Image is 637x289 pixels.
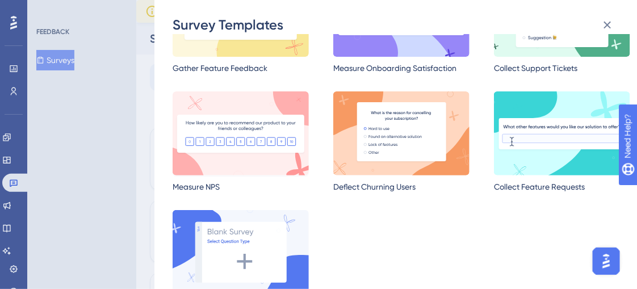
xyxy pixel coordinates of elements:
img: deflectChurning [333,91,470,175]
div: Measure Onboarding Satisfaction [333,61,470,75]
span: Need Help? [27,3,71,16]
div: Survey Templates [173,16,621,34]
div: Deflect Churning Users [333,180,470,194]
div: Collect Support Tickets [494,61,630,75]
div: Measure NPS [173,180,309,194]
img: requestFeature [494,91,630,175]
div: Gather Feature Feedback [173,61,309,75]
iframe: UserGuiding AI Assistant Launcher [589,244,623,278]
img: nps [173,91,309,175]
div: Collect Feature Requests [494,180,630,194]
